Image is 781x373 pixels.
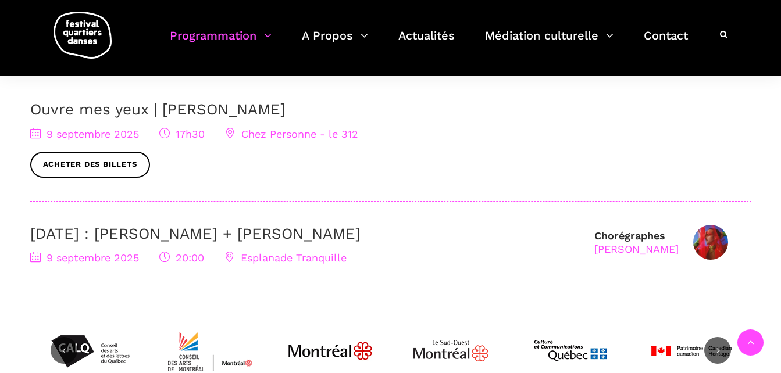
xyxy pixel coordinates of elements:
a: Acheter des billets [30,152,150,178]
span: 20:00 [159,252,204,264]
div: [PERSON_NAME] [594,242,679,256]
span: Chez Personne - le 312 [225,128,358,140]
img: Nicholas Bellefleur [693,225,728,260]
a: [DATE] : [PERSON_NAME] + [PERSON_NAME] [30,225,361,242]
span: Esplanade Tranquille [224,252,347,264]
a: Contact [644,26,688,60]
a: Actualités [398,26,455,60]
div: Chorégraphes [594,229,679,256]
span: 17h30 [159,128,205,140]
span: 9 septembre 2025 [30,252,139,264]
img: logo-fqd-med [54,12,112,59]
a: Ouvre mes yeux | [PERSON_NAME] [30,101,286,118]
a: Programmation [170,26,272,60]
a: Médiation culturelle [485,26,614,60]
a: A Propos [302,26,368,60]
span: 9 septembre 2025 [30,128,139,140]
